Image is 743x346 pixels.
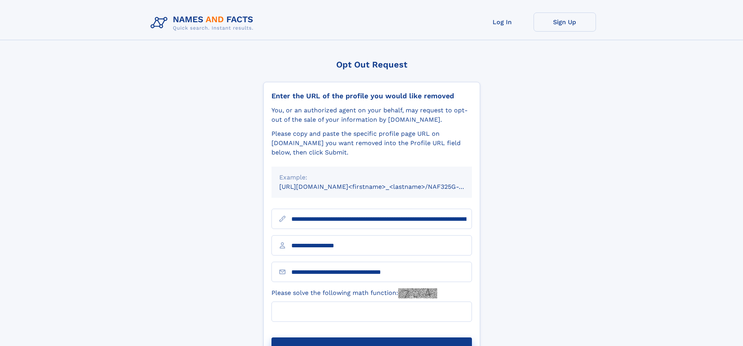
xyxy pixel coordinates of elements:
[147,12,260,34] img: Logo Names and Facts
[263,60,480,69] div: Opt Out Request
[279,173,464,182] div: Example:
[271,92,472,100] div: Enter the URL of the profile you would like removed
[279,183,487,190] small: [URL][DOMAIN_NAME]<firstname>_<lastname>/NAF325G-xxxxxxxx
[271,129,472,157] div: Please copy and paste the specific profile page URL on [DOMAIN_NAME] you want removed into the Pr...
[271,288,437,298] label: Please solve the following math function:
[471,12,534,32] a: Log In
[534,12,596,32] a: Sign Up
[271,106,472,124] div: You, or an authorized agent on your behalf, may request to opt-out of the sale of your informatio...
